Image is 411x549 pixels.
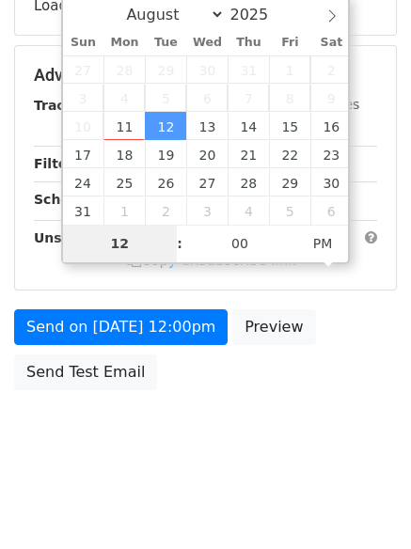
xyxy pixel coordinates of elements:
[310,37,352,49] span: Sat
[145,84,186,112] span: August 5, 2025
[228,55,269,84] span: July 31, 2025
[63,196,104,225] span: August 31, 2025
[186,168,228,196] span: August 27, 2025
[34,192,102,207] strong: Schedule
[228,112,269,140] span: August 14, 2025
[297,225,349,262] span: Click to toggle
[310,55,352,84] span: August 2, 2025
[177,225,182,262] span: :
[228,37,269,49] span: Thu
[145,37,186,49] span: Tue
[63,84,104,112] span: August 3, 2025
[232,309,315,345] a: Preview
[34,98,97,113] strong: Tracking
[103,112,145,140] span: August 11, 2025
[63,112,104,140] span: August 10, 2025
[269,112,310,140] span: August 15, 2025
[34,230,126,245] strong: Unsubscribe
[186,112,228,140] span: August 13, 2025
[145,168,186,196] span: August 26, 2025
[310,112,352,140] span: August 16, 2025
[103,84,145,112] span: August 4, 2025
[186,37,228,49] span: Wed
[228,168,269,196] span: August 28, 2025
[228,196,269,225] span: September 4, 2025
[317,459,411,549] iframe: Chat Widget
[63,55,104,84] span: July 27, 2025
[14,309,228,345] a: Send on [DATE] 12:00pm
[186,140,228,168] span: August 20, 2025
[34,65,377,86] h5: Advanced
[145,140,186,168] span: August 19, 2025
[269,55,310,84] span: August 1, 2025
[103,37,145,49] span: Mon
[34,156,82,171] strong: Filters
[228,84,269,112] span: August 7, 2025
[63,168,104,196] span: August 24, 2025
[127,252,296,269] a: Copy unsubscribe link
[310,140,352,168] span: August 23, 2025
[269,140,310,168] span: August 22, 2025
[182,225,297,262] input: Minute
[103,140,145,168] span: August 18, 2025
[63,140,104,168] span: August 17, 2025
[103,196,145,225] span: September 1, 2025
[145,55,186,84] span: July 29, 2025
[310,84,352,112] span: August 9, 2025
[145,112,186,140] span: August 12, 2025
[228,140,269,168] span: August 21, 2025
[269,168,310,196] span: August 29, 2025
[186,196,228,225] span: September 3, 2025
[310,168,352,196] span: August 30, 2025
[14,354,157,390] a: Send Test Email
[186,84,228,112] span: August 6, 2025
[310,196,352,225] span: September 6, 2025
[103,55,145,84] span: July 28, 2025
[269,84,310,112] span: August 8, 2025
[269,37,310,49] span: Fri
[269,196,310,225] span: September 5, 2025
[103,168,145,196] span: August 25, 2025
[63,225,178,262] input: Hour
[145,196,186,225] span: September 2, 2025
[186,55,228,84] span: July 30, 2025
[63,37,104,49] span: Sun
[225,6,292,24] input: Year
